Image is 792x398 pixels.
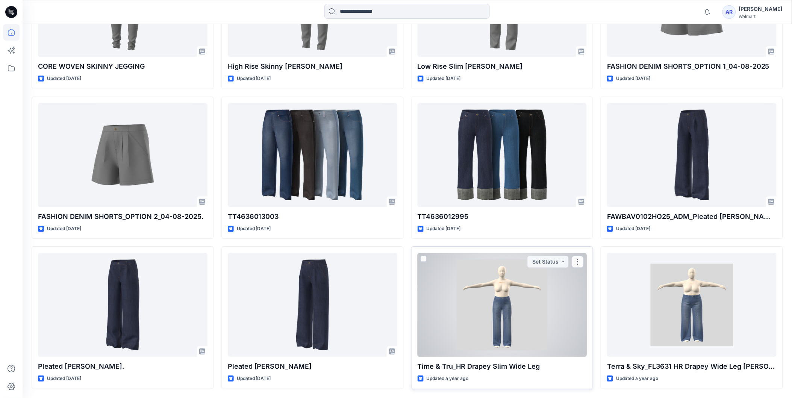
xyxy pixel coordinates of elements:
p: Time & Tru_HR Drapey Slim Wide Leg [418,361,587,372]
a: FAWBAV0102HO25_ADM_Pleated Jean [607,103,777,207]
a: TT4636013003 [228,103,397,207]
p: Updated [DATE] [47,375,81,383]
p: Updated [DATE] [616,225,650,233]
p: High Rise Skinny [PERSON_NAME] [228,61,397,72]
a: Time & Tru_HR Drapey Slim Wide Leg [418,253,587,357]
p: Updated [DATE] [427,75,461,83]
div: [PERSON_NAME] [739,5,783,14]
p: Pleated [PERSON_NAME]. [38,361,207,372]
p: Pleated [PERSON_NAME] [228,361,397,372]
p: FASHION DENIM SHORTS_OPTION 1_04-08-2025 [607,61,777,72]
a: Terra & Sky_FL3631 HR Drapey Wide Leg Jean [607,253,777,357]
p: Updated [DATE] [47,225,81,233]
p: FASHION DENIM SHORTS_OPTION 2_04-08-2025. [38,211,207,222]
p: CORE WOVEN SKINNY JEGGING [38,61,207,72]
div: Walmart [739,14,783,19]
a: Pleated jean. [38,253,207,357]
p: Updated [DATE] [427,225,461,233]
p: TT4636012995 [418,211,587,222]
a: Pleated Jean [228,253,397,357]
p: Terra & Sky_FL3631 HR Drapey Wide Leg [PERSON_NAME] [607,361,777,372]
p: TT4636013003 [228,211,397,222]
a: TT4636012995 [418,103,587,207]
p: Updated [DATE] [237,375,271,383]
p: Updated a year ago [427,375,469,383]
div: AR [722,5,736,19]
p: Updated [DATE] [47,75,81,83]
p: Updated [DATE] [616,75,650,83]
p: Updated [DATE] [237,225,271,233]
p: Low Rise Slim [PERSON_NAME] [418,61,587,72]
p: FAWBAV0102HO25_ADM_Pleated [PERSON_NAME] [607,211,777,222]
p: Updated [DATE] [237,75,271,83]
a: FASHION DENIM SHORTS_OPTION 2_04-08-2025. [38,103,207,207]
p: Updated a year ago [616,375,658,383]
